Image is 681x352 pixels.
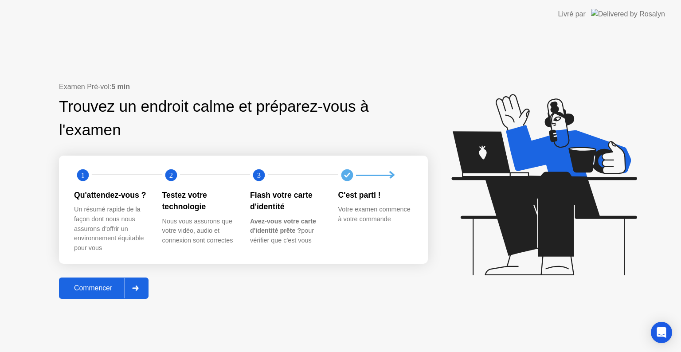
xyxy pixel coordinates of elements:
[338,189,412,201] div: C'est parti !
[250,189,324,213] div: Flash votre carte d'identité
[81,171,85,180] text: 1
[651,322,672,343] div: Open Intercom Messenger
[74,205,148,253] div: Un résumé rapide de la façon dont nous nous assurons d'offrir un environnement équitable pour vous
[59,95,372,142] div: Trouvez un endroit calme et préparez-vous à l'examen
[162,217,236,246] div: Nous vous assurons que votre vidéo, audio et connexion sont correctes
[250,218,316,235] b: Avez-vous votre carte d'identité prête ?
[162,189,236,213] div: Testez votre technologie
[62,284,125,292] div: Commencer
[591,9,665,19] img: Delivered by Rosalyn
[59,278,149,299] button: Commencer
[257,171,261,180] text: 3
[169,171,172,180] text: 2
[250,217,324,246] div: pour vérifier que c'est vous
[338,205,412,224] div: Votre examen commence à votre commande
[59,82,428,92] div: Examen Pré-vol:
[74,189,148,201] div: Qu'attendez-vous ?
[558,9,586,20] div: Livré par
[111,83,130,90] b: 5 min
